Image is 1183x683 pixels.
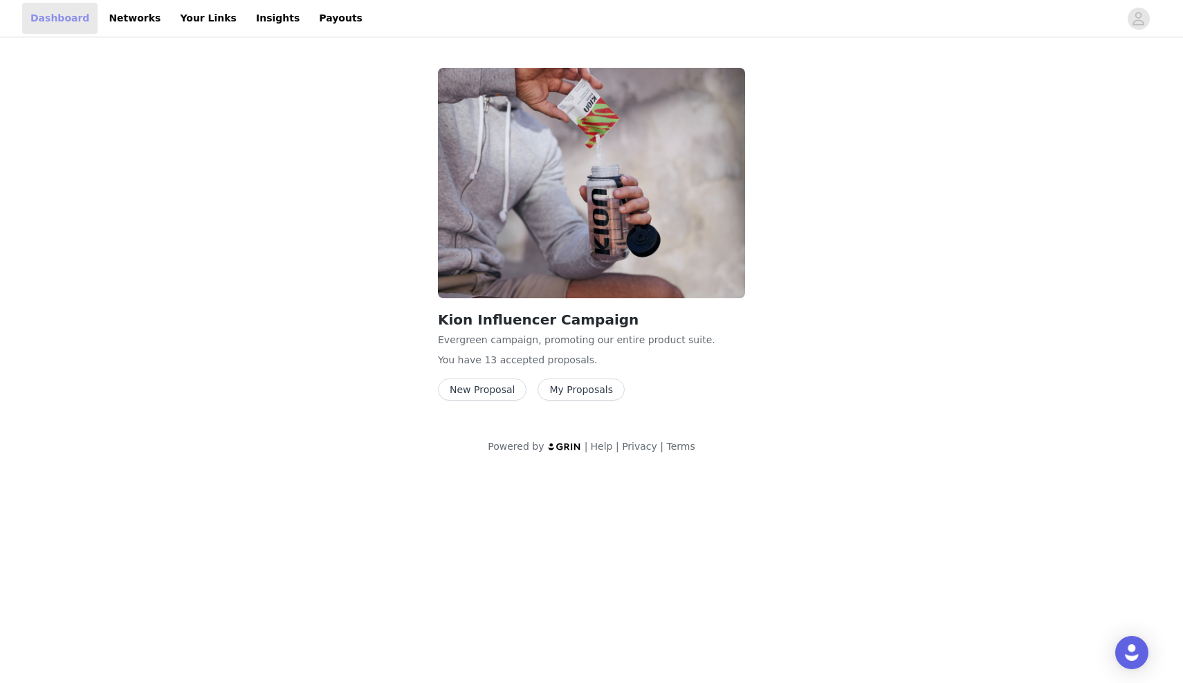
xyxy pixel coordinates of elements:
[172,3,245,34] a: Your Links
[100,3,169,34] a: Networks
[438,333,745,347] p: Evergreen campaign, promoting our entire product suite.
[538,379,625,401] button: My Proposals
[438,309,745,330] h2: Kion Influencer Campaign
[616,441,619,452] span: |
[591,441,613,452] a: Help
[248,3,308,34] a: Insights
[488,441,544,452] span: Powered by
[666,441,695,452] a: Terms
[585,441,588,452] span: |
[438,379,526,401] button: New Proposal
[1132,8,1145,30] div: avatar
[438,68,745,298] img: Kion
[622,441,657,452] a: Privacy
[311,3,371,34] a: Payouts
[660,441,663,452] span: |
[438,353,745,367] p: You have 13 accepted proposal .
[22,3,98,34] a: Dashboard
[1115,636,1148,669] div: Open Intercom Messenger
[547,442,582,451] img: logo
[589,354,594,365] span: s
